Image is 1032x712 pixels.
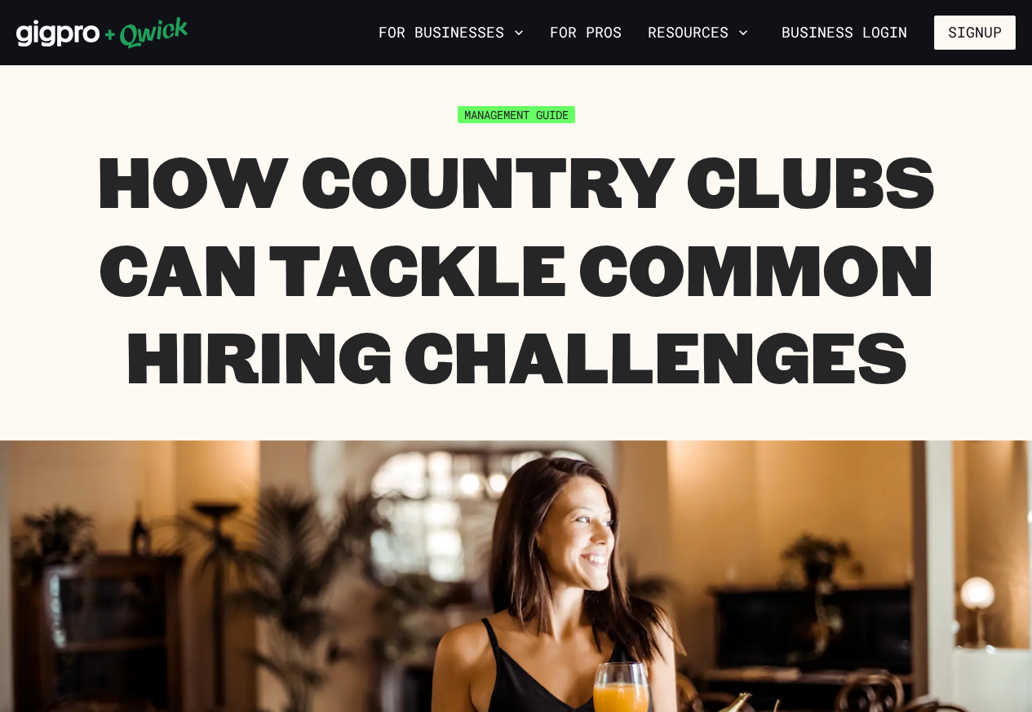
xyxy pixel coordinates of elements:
[934,15,1016,50] button: Signup
[372,19,530,46] button: For Businesses
[641,19,755,46] button: Resources
[458,106,575,123] span: Management Guide
[768,15,921,50] a: Business Login
[543,19,628,46] a: For Pros
[16,136,1016,400] h1: How Country Clubs Can Tackle Common Hiring Challenges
